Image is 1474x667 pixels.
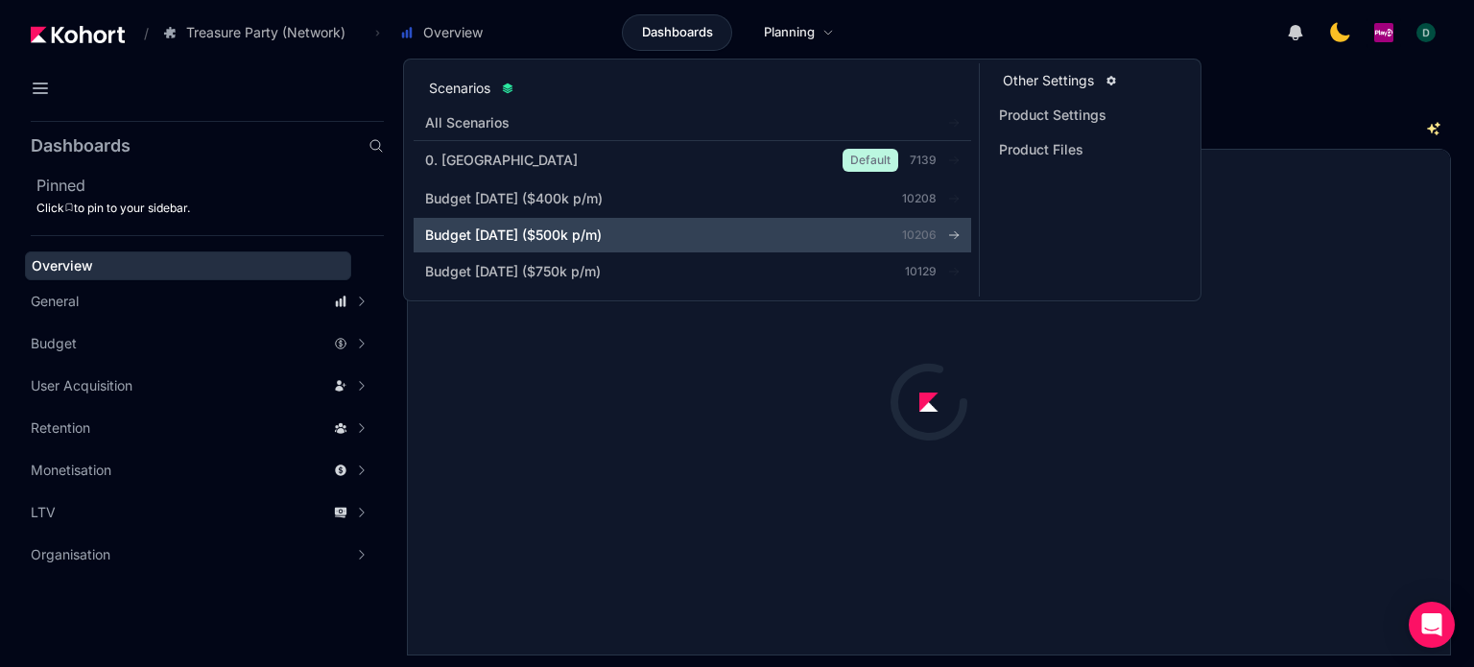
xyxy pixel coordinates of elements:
[764,23,815,42] span: Planning
[414,181,971,216] a: Budget [DATE] ($400k p/m)10208
[414,141,971,179] a: 0. [GEOGRAPHIC_DATA]Default7139
[622,14,732,51] a: Dashboards
[425,151,578,170] span: 0. [GEOGRAPHIC_DATA]
[999,106,1106,125] span: Product Settings
[910,153,937,168] span: 7139
[31,376,132,395] span: User Acquisition
[31,334,77,353] span: Budget
[153,16,366,49] button: Treasure Party (Network)
[129,23,149,43] span: /
[987,132,1191,167] a: Product Files
[31,503,56,522] span: LTV
[999,140,1106,159] span: Product Files
[902,227,937,243] span: 10206
[36,174,384,197] h2: Pinned
[429,79,490,98] h3: Scenarios
[423,23,483,42] span: Overview
[987,98,1191,132] a: Product Settings
[25,251,351,280] a: Overview
[371,25,384,40] span: ›
[425,262,601,281] span: Budget [DATE] ($750k p/m)
[32,257,93,274] span: Overview
[186,23,345,42] span: Treasure Party (Network)
[31,461,111,480] span: Monetisation
[31,418,90,438] span: Retention
[902,191,937,206] span: 10208
[414,254,971,289] a: Budget [DATE] ($750k p/m)10129
[414,106,971,140] a: All Scenarios
[642,23,713,42] span: Dashboards
[31,292,79,311] span: General
[843,149,898,172] span: Default
[36,201,384,216] div: Click to pin to your sidebar.
[31,137,131,155] h2: Dashboards
[425,189,603,208] span: Budget [DATE] ($400k p/m)
[31,545,110,564] span: Organisation
[390,16,503,49] button: Overview
[414,218,971,252] a: Budget [DATE] ($500k p/m)10206
[31,26,125,43] img: Kohort logo
[1003,71,1094,90] h3: Other Settings
[905,264,937,279] span: 10129
[1374,23,1393,42] img: logo_PlayQ_20230721100321046856.png
[744,14,854,51] a: Planning
[425,113,887,132] span: All Scenarios
[1409,602,1455,648] div: Open Intercom Messenger
[425,226,602,245] span: Budget [DATE] ($500k p/m)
